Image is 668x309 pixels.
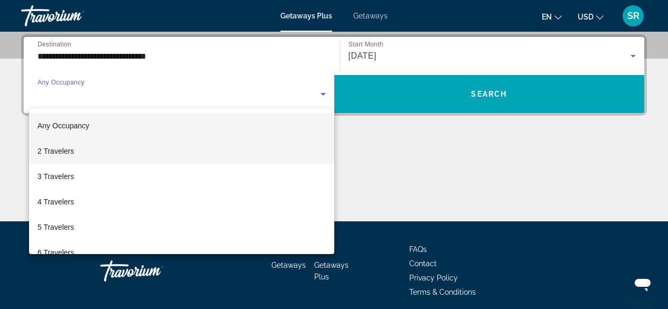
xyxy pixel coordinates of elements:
span: 3 Travelers [37,170,74,183]
span: 4 Travelers [37,195,74,208]
span: 2 Travelers [37,145,74,157]
span: Any Occupancy [37,121,89,130]
span: 6 Travelers [37,246,74,259]
span: 5 Travelers [37,221,74,233]
iframe: Button to launch messaging window [626,267,660,301]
